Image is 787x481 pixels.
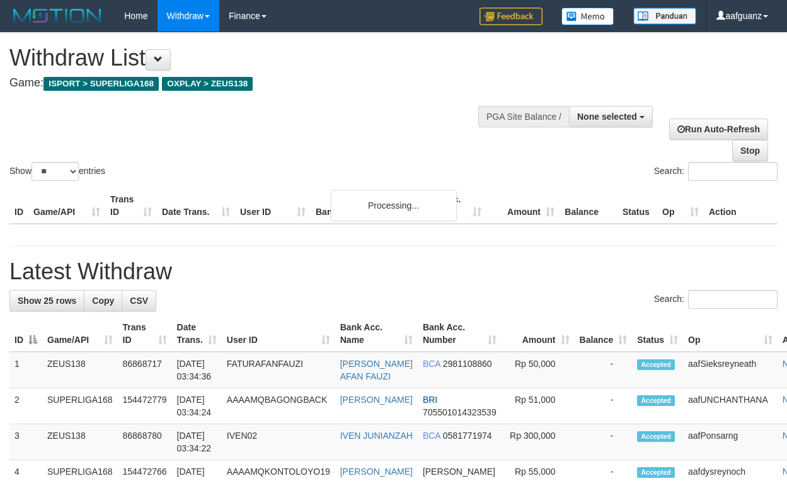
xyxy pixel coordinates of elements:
[560,188,618,224] th: Balance
[28,188,105,224] th: Game/API
[122,290,156,311] a: CSV
[637,395,675,406] span: Accepted
[118,316,172,352] th: Trans ID: activate to sort column ascending
[633,8,696,25] img: panduan.png
[105,188,157,224] th: Trans ID
[9,388,42,424] td: 2
[618,188,657,224] th: Status
[162,77,253,91] span: OXPLAY > ZEUS138
[669,119,768,140] a: Run Auto-Refresh
[42,424,118,460] td: ZEUS138
[688,162,778,181] input: Search:
[32,162,79,181] select: Showentries
[9,77,512,90] h4: Game:
[9,162,105,181] label: Show entries
[502,424,575,460] td: Rp 300,000
[423,467,495,477] span: [PERSON_NAME]
[222,352,335,388] td: FATURAFANFAUZI
[577,112,637,122] span: None selected
[340,467,413,477] a: [PERSON_NAME]
[413,188,486,224] th: Bank Acc. Number
[637,467,675,478] span: Accepted
[222,424,335,460] td: IVEN02
[502,388,575,424] td: Rp 51,000
[331,190,457,221] div: Processing...
[443,431,492,441] span: Copy 0581771974 to clipboard
[418,316,502,352] th: Bank Acc. Number: activate to sort column ascending
[42,352,118,388] td: ZEUS138
[118,388,172,424] td: 154472779
[92,296,114,306] span: Copy
[732,140,768,161] a: Stop
[9,188,28,224] th: ID
[637,431,675,442] span: Accepted
[575,316,633,352] th: Balance: activate to sort column ascending
[443,359,492,369] span: Copy 2981108860 to clipboard
[478,106,569,127] div: PGA Site Balance /
[683,352,778,388] td: aafSieksreyneath
[502,316,575,352] th: Amount: activate to sort column ascending
[172,316,222,352] th: Date Trans.: activate to sort column ascending
[42,388,118,424] td: SUPERLIGA168
[9,45,512,71] h1: Withdraw List
[575,352,633,388] td: -
[18,296,76,306] span: Show 25 rows
[118,352,172,388] td: 86868717
[561,8,614,25] img: Button%20Memo.svg
[575,388,633,424] td: -
[172,352,222,388] td: [DATE] 03:34:36
[486,188,560,224] th: Amount
[311,188,413,224] th: Bank Acc. Name
[222,388,335,424] td: AAAAMQBAGONGBACK
[43,77,159,91] span: ISPORT > SUPERLIGA168
[654,162,778,181] label: Search:
[632,316,683,352] th: Status: activate to sort column ascending
[704,188,778,224] th: Action
[9,352,42,388] td: 1
[683,388,778,424] td: aafUNCHANTHANA
[42,316,118,352] th: Game/API: activate to sort column ascending
[9,290,84,311] a: Show 25 rows
[654,290,778,309] label: Search:
[157,188,235,224] th: Date Trans.
[688,290,778,309] input: Search:
[569,106,653,127] button: None selected
[118,424,172,460] td: 86868780
[340,359,413,381] a: [PERSON_NAME] AFAN FAUZI
[480,8,543,25] img: Feedback.jpg
[423,407,497,417] span: Copy 705501014323539 to clipboard
[9,424,42,460] td: 3
[172,388,222,424] td: [DATE] 03:34:24
[340,431,413,441] a: IVEN JUNIANZAH
[423,395,437,405] span: BRI
[235,188,311,224] th: User ID
[340,395,413,405] a: [PERSON_NAME]
[502,352,575,388] td: Rp 50,000
[657,188,704,224] th: Op
[423,359,440,369] span: BCA
[575,424,633,460] td: -
[9,6,105,25] img: MOTION_logo.png
[683,316,778,352] th: Op: activate to sort column ascending
[84,290,122,311] a: Copy
[423,431,440,441] span: BCA
[9,259,778,284] h1: Latest Withdraw
[222,316,335,352] th: User ID: activate to sort column ascending
[637,359,675,370] span: Accepted
[9,316,42,352] th: ID: activate to sort column descending
[335,316,418,352] th: Bank Acc. Name: activate to sort column ascending
[683,424,778,460] td: aafPonsarng
[130,296,148,306] span: CSV
[172,424,222,460] td: [DATE] 03:34:22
